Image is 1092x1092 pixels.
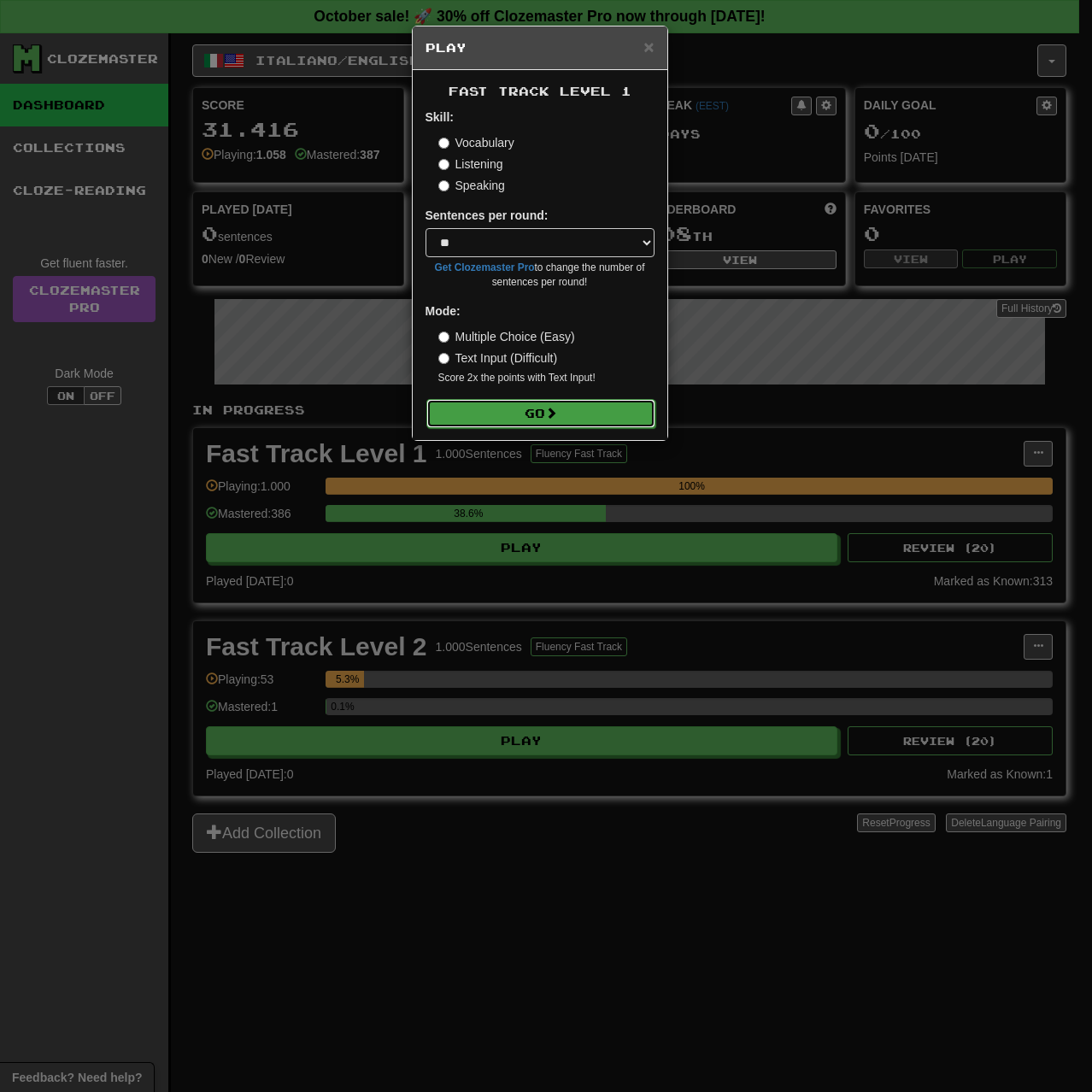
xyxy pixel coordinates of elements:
[449,84,631,98] span: Fast Track Level 1
[426,399,655,428] button: Go
[438,332,449,343] input: Multiple Choice (Easy)
[426,39,655,56] h5: Play
[426,110,454,124] strong: Skill:
[438,138,449,149] input: Vocabulary
[438,349,558,367] label: Text Input (Difficult)
[426,304,461,318] strong: Mode:
[426,207,549,224] label: Sentences per round:
[438,180,449,191] input: Speaking
[438,134,514,151] label: Vocabulary
[435,261,535,273] a: Get Clozemaster Pro
[438,159,449,170] input: Listening
[643,38,654,56] button: Close
[438,177,505,194] label: Speaking
[438,156,503,173] label: Listening
[438,353,449,364] input: Text Input (Difficult)
[438,328,575,345] label: Multiple Choice (Easy)
[426,261,655,290] small: to change the number of sentences per round!
[438,371,655,385] small: Score 2x the points with Text Input !
[643,37,654,56] span: ×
